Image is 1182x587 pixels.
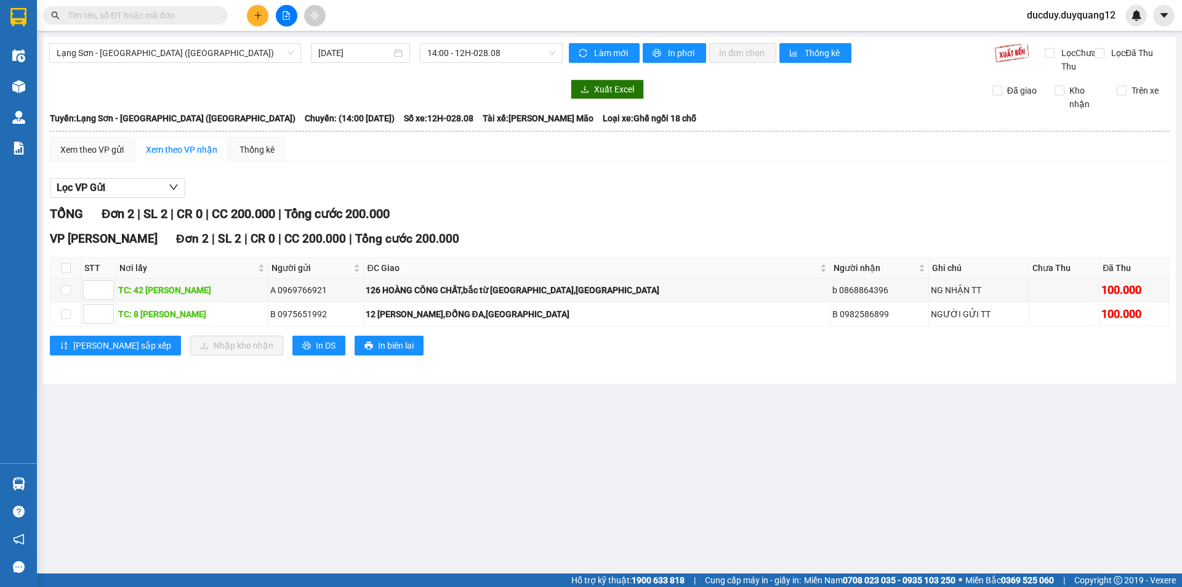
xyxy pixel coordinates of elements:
[1101,306,1167,323] div: 100.000
[931,283,1027,297] div: NG NHẬN TT
[832,283,927,297] div: b 0868864396
[304,5,326,26] button: aim
[68,9,213,22] input: Tìm tên, số ĐT hoặc mã đơn
[1101,281,1167,299] div: 100.000
[594,46,630,60] span: Làm mới
[632,575,685,585] strong: 1900 633 818
[305,111,395,125] span: Chuyến: (14:00 [DATE])
[349,232,352,246] span: |
[118,283,266,297] div: TC: 42 [PERSON_NAME]
[834,261,916,275] span: Người nhận
[278,232,281,246] span: |
[1001,575,1054,585] strong: 0369 525 060
[50,113,295,123] b: Tuyến: Lạng Sơn - [GEOGRAPHIC_DATA] ([GEOGRAPHIC_DATA])
[1056,46,1098,73] span: Lọc Chưa Thu
[994,43,1029,63] img: 9k=
[276,5,297,26] button: file-add
[254,11,262,20] span: plus
[251,232,275,246] span: CR 0
[804,573,955,587] span: Miền Nam
[668,46,696,60] span: In phơi
[73,339,171,352] span: [PERSON_NAME] sắp xếp
[190,336,283,355] button: downloadNhập kho nhận
[316,339,336,352] span: In DS
[366,283,828,297] div: 126 HOÀNG CÔNG CHẤT,bắc từ [GEOGRAPHIC_DATA],[GEOGRAPHIC_DATA]
[12,477,25,490] img: warehouse-icon
[171,206,174,221] span: |
[10,8,26,26] img: logo-vxr
[146,143,217,156] div: Xem theo VP nhận
[284,232,346,246] span: CC 200.000
[318,46,392,60] input: 13/10/2025
[278,206,281,221] span: |
[218,232,241,246] span: SL 2
[1063,573,1065,587] span: |
[1106,46,1155,60] span: Lọc Đã Thu
[705,573,801,587] span: Cung cấp máy in - giấy in:
[965,573,1054,587] span: Miền Bắc
[12,142,25,155] img: solution-icon
[427,44,555,62] span: 14:00 - 12H-028.08
[143,206,167,221] span: SL 2
[1127,84,1164,97] span: Trên xe
[81,258,116,278] th: STT
[50,336,181,355] button: sort-ascending[PERSON_NAME] sắp xếp
[643,43,706,63] button: printerIn phơi
[169,182,179,192] span: down
[483,111,593,125] span: Tài xế: [PERSON_NAME] Mão
[603,111,696,125] span: Loại xe: Ghế ngồi 18 chỗ
[50,232,158,246] span: VP [PERSON_NAME]
[12,80,25,93] img: warehouse-icon
[959,578,962,583] span: ⚪️
[571,79,644,99] button: downloadXuất Excel
[1029,258,1100,278] th: Chưa Thu
[13,533,25,545] span: notification
[212,206,275,221] span: CC 200.000
[206,206,209,221] span: |
[579,49,589,59] span: sync
[118,307,266,321] div: TC: 8 [PERSON_NAME]
[102,206,134,221] span: Đơn 2
[1002,84,1042,97] span: Đã giao
[292,336,345,355] button: printerIn DS
[571,573,685,587] span: Hỗ trợ kỹ thuật:
[270,283,361,297] div: A 0969766921
[709,43,776,63] button: In đơn chọn
[404,111,473,125] span: Số xe: 12H-028.08
[1064,84,1108,111] span: Kho nhận
[569,43,640,63] button: syncLàm mới
[12,49,25,62] img: warehouse-icon
[176,232,209,246] span: Đơn 2
[13,506,25,517] span: question-circle
[694,573,696,587] span: |
[13,561,25,573] span: message
[212,232,215,246] span: |
[1131,10,1142,21] img: icon-new-feature
[302,341,311,351] span: printer
[378,339,414,352] span: In biên lai
[284,206,390,221] span: Tổng cước 200.000
[12,111,25,124] img: warehouse-icon
[270,307,361,321] div: B 0975651992
[355,232,459,246] span: Tổng cước 200.000
[355,336,424,355] button: printerIn biên lai
[60,143,124,156] div: Xem theo VP gửi
[779,43,851,63] button: bar-chartThống kê
[57,180,105,195] span: Lọc VP Gửi
[57,44,294,62] span: Lạng Sơn - Hà Nội (Limousine)
[581,85,589,95] span: download
[310,11,319,20] span: aim
[1114,576,1122,585] span: copyright
[244,232,247,246] span: |
[805,46,842,60] span: Thống kê
[1153,5,1175,26] button: caret-down
[51,11,60,20] span: search
[137,206,140,221] span: |
[177,206,203,221] span: CR 0
[50,206,83,221] span: TỔNG
[364,341,373,351] span: printer
[1017,7,1125,23] span: ducduy.duyquang12
[50,178,185,198] button: Lọc VP Gửi
[366,307,828,321] div: 12 [PERSON_NAME],ĐỐNG ĐA,[GEOGRAPHIC_DATA]
[282,11,291,20] span: file-add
